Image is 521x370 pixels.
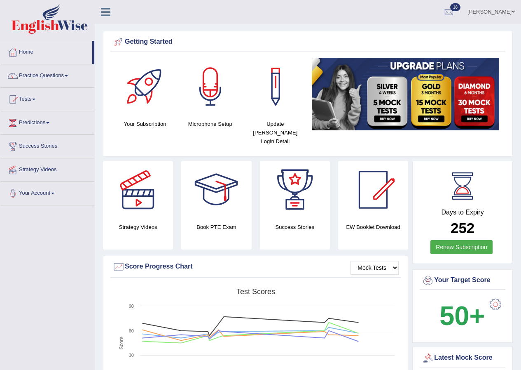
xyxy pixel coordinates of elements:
[0,158,94,179] a: Strategy Videos
[260,223,330,231] h4: Success Stories
[236,288,275,296] tspan: Test scores
[439,301,485,331] b: 50+
[129,304,134,309] text: 90
[129,353,134,358] text: 30
[0,111,94,132] a: Predictions
[129,328,134,333] text: 60
[422,274,503,287] div: Your Target Score
[430,240,493,254] a: Renew Subscription
[451,220,474,236] b: 252
[182,120,238,128] h4: Microphone Setup
[338,223,408,231] h4: EW Booklet Download
[247,120,304,146] h4: Update [PERSON_NAME] Login Detail
[0,182,94,203] a: Your Account
[103,223,173,231] h4: Strategy Videos
[0,135,94,156] a: Success Stories
[422,209,503,216] h4: Days to Expiry
[0,41,92,61] a: Home
[312,58,499,130] img: small5.jpg
[117,120,173,128] h4: Your Subscription
[0,64,94,85] a: Practice Questions
[112,36,503,48] div: Getting Started
[119,337,124,350] tspan: Score
[112,261,399,273] div: Score Progress Chart
[181,223,251,231] h4: Book PTE Exam
[0,88,94,108] a: Tests
[422,352,503,364] div: Latest Mock Score
[450,3,460,11] span: 18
